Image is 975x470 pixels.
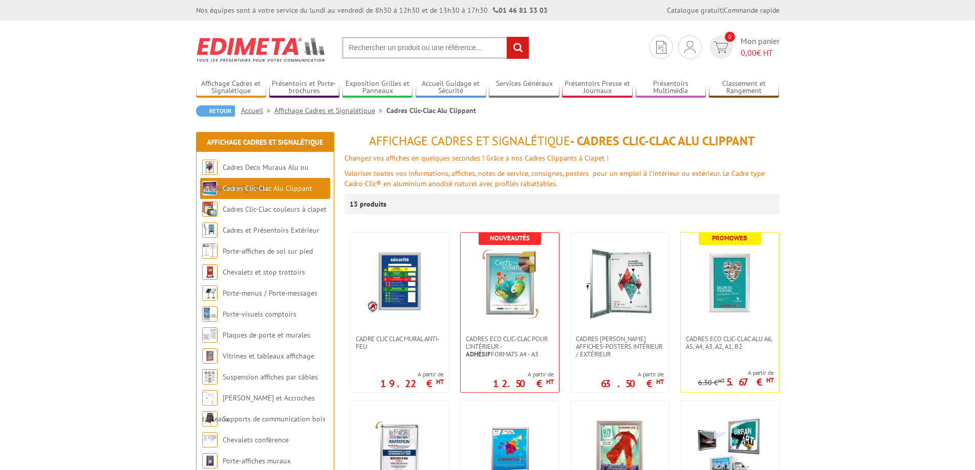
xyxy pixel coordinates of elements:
img: Porte-affiches de sol sur pied [202,243,218,259]
a: Cadre CLIC CLAC Mural ANTI-FEU [351,335,449,350]
span: A partir de [380,370,444,378]
input: Rechercher un produit ou une référence... [342,37,529,59]
img: Porte-visuels comptoirs [202,306,218,322]
a: Cadres Clic-Clac couleurs à clapet [223,205,327,214]
p: 13 produits [350,194,388,214]
a: Présentoirs et Porte-brochures [269,79,340,96]
a: Cadres Deco Muraux Alu ou [GEOGRAPHIC_DATA] [202,163,309,193]
p: 6.30 € [698,379,725,387]
a: devis rapide 0 Mon panier 0,00€ HT [707,35,779,59]
a: Accueil [241,106,274,115]
strong: Adhésif [466,350,491,359]
img: Cadres Eco Clic-Clac pour l'intérieur - <strong>Adhésif</strong> formats A4 - A3 [474,248,546,320]
a: Chevalets et stop trottoirs [223,267,305,277]
span: A partir de [698,369,774,377]
a: Porte-affiches de sol sur pied [223,247,313,256]
span: A partir de [493,370,554,378]
span: € HT [741,47,779,59]
a: Présentoirs Multimédia [636,79,706,96]
font: Valoriser toutes vos informations, affiches, notes de service, consignes, posters pour un emploi ... [344,169,765,188]
span: Affichage Cadres et Signalétique [369,133,570,149]
sup: HT [436,377,444,386]
font: Changez vos affiches en quelques secondes ! Grâce à nos Cadres Clippants à Clapet ! [344,153,609,163]
img: Porte-menus / Porte-messages [202,285,218,301]
a: Supports de communication bois [223,414,326,423]
a: Affichage Cadres et Signalétique [196,79,267,96]
sup: HT [718,377,725,384]
img: Cimaises et Accroches tableaux [202,390,218,406]
img: Plaques de porte et murales [202,327,218,343]
a: Retour [196,105,235,117]
img: Cadres Deco Muraux Alu ou Bois [202,160,218,175]
img: Edimeta [196,31,327,69]
sup: HT [546,377,554,386]
p: 12.50 € [493,381,554,387]
h1: - Cadres Clic-Clac Alu Clippant [344,135,779,148]
span: Cadre CLIC CLAC Mural ANTI-FEU [356,335,444,350]
img: Porte-affiches muraux [202,453,218,468]
input: rechercher [507,37,529,59]
a: Cadres [PERSON_NAME] affiches-posters intérieur / extérieur [571,335,669,358]
a: Plaques de porte et murales [223,330,310,340]
a: Catalogue gratuit [667,6,722,15]
img: devis rapide [656,41,666,54]
span: A partir de [601,370,664,378]
a: Cadres et Présentoirs Extérieur [223,226,319,235]
img: Cadres Eco Clic-Clac alu A6, A5, A4, A3, A2, A1, B2 [694,248,766,320]
a: Chevalets conférence [223,435,289,444]
span: Cadres Eco Clic-Clac alu A6, A5, A4, A3, A2, A1, B2 [686,335,774,350]
b: Promoweb [712,234,747,242]
img: devis rapide [713,41,728,53]
a: Services Généraux [489,79,559,96]
img: Suspension affiches par câbles [202,369,218,385]
img: Vitrines et tableaux affichage [202,348,218,364]
a: Cadres Eco Clic-Clac alu A6, A5, A4, A3, A2, A1, B2 [681,335,779,350]
b: Nouveautés [490,234,530,242]
a: Classement et Rangement [709,79,779,96]
span: Cadres [PERSON_NAME] affiches-posters intérieur / extérieur [576,335,664,358]
span: 0 [725,32,735,42]
img: devis rapide [684,41,696,53]
img: Cadre CLIC CLAC Mural ANTI-FEU [366,248,433,315]
p: 19.22 € [380,381,444,387]
a: Accueil Guidage et Sécurité [416,79,486,96]
a: Affichage Cadres et Signalétique [207,138,323,147]
p: 5.67 € [726,379,774,385]
p: 63.50 € [601,381,664,387]
span: 0,00 [741,48,756,58]
a: Cadres Eco Clic-Clac pour l'intérieur -Adhésifformats A4 - A3 [461,335,559,358]
sup: HT [766,376,774,385]
a: Porte-affiches muraux [223,456,291,465]
li: Cadres Clic-Clac Alu Clippant [386,105,476,116]
a: Exposition Grilles et Panneaux [342,79,413,96]
img: Chevalets et stop trottoirs [202,264,218,280]
strong: 01 46 81 33 03 [493,6,548,15]
span: Cadres Eco Clic-Clac pour l'intérieur - formats A4 - A3 [466,335,554,358]
div: Nos équipes sont à votre service du lundi au vendredi de 8h30 à 12h30 et de 13h30 à 17h30 [196,5,548,15]
a: Porte-visuels comptoirs [223,309,296,319]
img: Chevalets conférence [202,432,218,447]
span: Mon panier [741,35,779,59]
img: Cadres et Présentoirs Extérieur [202,222,218,238]
a: [PERSON_NAME] et Accroches tableaux [202,393,315,423]
a: Vitrines et tableaux affichage [223,351,314,361]
a: Porte-menus / Porte-messages [223,288,317,298]
a: Suspension affiches par câbles [223,372,318,382]
a: Affichage Cadres et Signalétique [274,106,386,115]
div: | [667,5,779,15]
img: Cadres vitrines affiches-posters intérieur / extérieur [584,248,656,320]
sup: HT [656,377,664,386]
a: Présentoirs Presse et Journaux [562,79,633,96]
a: Commande rapide [724,6,779,15]
img: Cadres Clic-Clac couleurs à clapet [202,202,218,217]
a: Cadres Clic-Clac Alu Clippant [223,184,312,193]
